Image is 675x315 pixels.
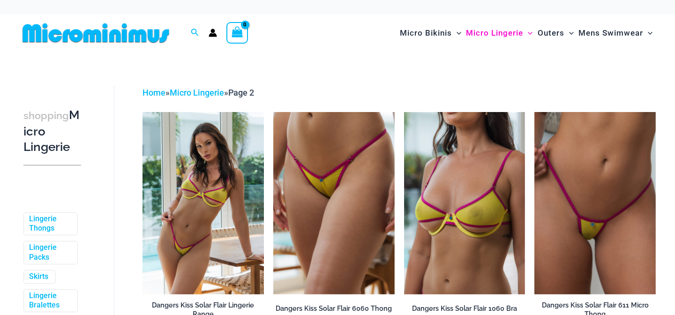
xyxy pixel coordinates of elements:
h2: Dangers Kiss Solar Flair 1060 Bra [404,304,525,313]
a: Mens SwimwearMenu ToggleMenu Toggle [576,19,655,47]
a: Home [142,88,165,97]
a: Lingerie Thongs [29,214,70,234]
h3: Micro Lingerie [23,107,81,155]
span: » » [142,88,254,97]
span: Mens Swimwear [578,21,643,45]
a: Search icon link [191,27,199,39]
a: Dangers Kiss Solar Flair 1060 Bra 6060 Thong 01Dangers Kiss Solar Flair 1060 Bra 6060 Thong 04Dan... [142,112,264,294]
img: Dangers Kiss Solar Flair 611 Micro 01 [534,112,656,294]
a: Micro Lingerie [170,88,224,97]
a: Dangers Kiss Solar Flair 611 Micro 01Dangers Kiss Solar Flair 611 Micro 02Dangers Kiss Solar Flai... [534,112,656,294]
img: Dangers Kiss Solar Flair 6060 Thong 01 [273,112,395,294]
nav: Site Navigation [396,17,656,49]
span: Page 2 [228,88,254,97]
img: MM SHOP LOGO FLAT [19,22,173,44]
a: Micro LingerieMenu ToggleMenu Toggle [464,19,535,47]
h2: Dangers Kiss Solar Flair 6060 Thong [273,304,395,313]
span: shopping [23,110,69,121]
a: Lingerie Bralettes [29,291,70,311]
span: Menu Toggle [643,21,652,45]
a: OutersMenu ToggleMenu Toggle [535,19,576,47]
span: Menu Toggle [452,21,461,45]
a: Account icon link [209,29,217,37]
span: Menu Toggle [523,21,532,45]
span: Micro Lingerie [466,21,523,45]
a: Micro BikinisMenu ToggleMenu Toggle [397,19,464,47]
span: Outers [538,21,564,45]
a: Lingerie Packs [29,243,70,262]
a: Dangers Kiss Solar Flair 1060 Bra 01Dangers Kiss Solar Flair 1060 Bra 02Dangers Kiss Solar Flair ... [404,112,525,294]
a: Skirts [29,272,48,282]
a: View Shopping Cart, empty [226,22,248,44]
img: Dangers Kiss Solar Flair 1060 Bra 01 [404,112,525,294]
span: Micro Bikinis [400,21,452,45]
a: Dangers Kiss Solar Flair 6060 Thong 01Dangers Kiss Solar Flair 6060 Thong 02Dangers Kiss Solar Fl... [273,112,395,294]
span: Menu Toggle [564,21,574,45]
img: Dangers Kiss Solar Flair 1060 Bra 6060 Thong 01 [142,112,264,294]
